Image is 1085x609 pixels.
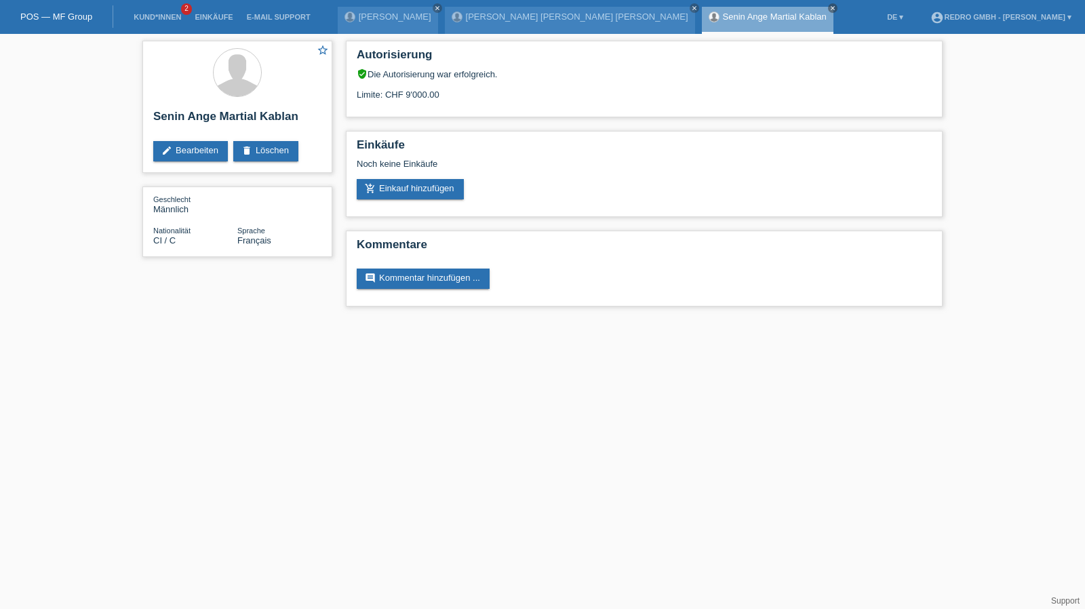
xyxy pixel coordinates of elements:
[880,13,910,21] a: DE ▾
[237,227,265,235] span: Sprache
[317,44,329,58] a: star_border
[153,195,191,203] span: Geschlecht
[317,44,329,56] i: star_border
[233,141,298,161] a: deleteLöschen
[691,5,698,12] i: close
[924,13,1078,21] a: account_circleRedro GmbH - [PERSON_NAME] ▾
[357,269,490,289] a: commentKommentar hinzufügen ...
[161,145,172,156] i: edit
[466,12,688,22] a: [PERSON_NAME] [PERSON_NAME] [PERSON_NAME]
[357,179,464,199] a: add_shopping_cartEinkauf hinzufügen
[365,183,376,194] i: add_shopping_cart
[153,141,228,161] a: editBearbeiten
[357,68,368,79] i: verified_user
[357,159,932,179] div: Noch keine Einkäufe
[828,3,837,13] a: close
[127,13,188,21] a: Kund*innen
[357,238,932,258] h2: Kommentare
[153,194,237,214] div: Männlich
[690,3,699,13] a: close
[237,235,271,245] span: Français
[20,12,92,22] a: POS — MF Group
[930,11,944,24] i: account_circle
[357,48,932,68] h2: Autorisierung
[181,3,192,15] span: 2
[829,5,836,12] i: close
[433,3,442,13] a: close
[434,5,441,12] i: close
[359,12,431,22] a: [PERSON_NAME]
[357,138,932,159] h2: Einkäufe
[357,79,932,100] div: Limite: CHF 9'000.00
[153,110,321,130] h2: Senin Ange Martial Kablan
[357,68,932,79] div: Die Autorisierung war erfolgreich.
[1051,596,1080,606] a: Support
[153,227,191,235] span: Nationalität
[240,13,317,21] a: E-Mail Support
[723,12,827,22] a: Senin Ange Martial Kablan
[365,273,376,283] i: comment
[153,235,176,245] span: Elfenbeinküste / C / 19.04.2013
[188,13,239,21] a: Einkäufe
[241,145,252,156] i: delete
